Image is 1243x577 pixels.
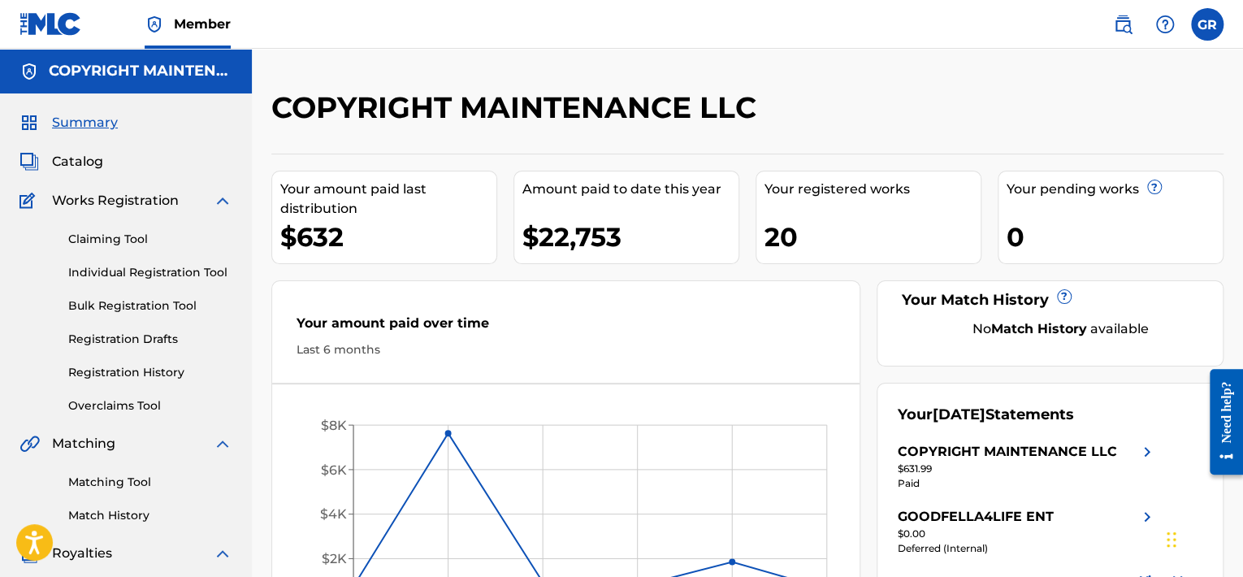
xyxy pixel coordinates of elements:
[145,15,164,34] img: Top Rightsholder
[522,219,738,255] div: $22,753
[1167,515,1176,564] div: Drag
[52,191,179,210] span: Works Registration
[1113,15,1133,34] img: search
[320,506,347,522] tspan: $4K
[68,397,232,414] a: Overclaims Tool
[1007,219,1223,255] div: 0
[52,152,103,171] span: Catalog
[52,113,118,132] span: Summary
[19,113,118,132] a: SummarySummary
[49,62,232,80] h5: COPYRIGHT MAINTENANCE LLC
[19,434,40,453] img: Matching
[321,462,347,477] tspan: $6K
[898,442,1157,491] a: COPYRIGHT MAINTENANCE LLCright chevron icon$631.99Paid
[933,406,985,423] span: [DATE]
[1191,8,1224,41] div: User Menu
[1198,357,1243,488] iframe: Resource Center
[68,474,232,491] a: Matching Tool
[1149,8,1181,41] div: Help
[1155,15,1175,34] img: help
[764,219,981,255] div: 20
[174,15,231,33] span: Member
[918,319,1202,339] div: No available
[19,62,39,81] img: Accounts
[297,341,835,358] div: Last 6 months
[898,462,1157,476] div: $631.99
[991,321,1087,336] strong: Match History
[68,507,232,524] a: Match History
[68,331,232,348] a: Registration Drafts
[764,180,981,199] div: Your registered works
[1058,290,1071,303] span: ?
[898,507,1157,556] a: GOODFELLA4LIFE ENTright chevron icon$0.00Deferred (Internal)
[1007,180,1223,199] div: Your pending works
[280,180,496,219] div: Your amount paid last distribution
[322,551,347,566] tspan: $2K
[19,12,82,36] img: MLC Logo
[297,314,835,341] div: Your amount paid over time
[68,231,232,248] a: Claiming Tool
[271,89,764,126] h2: COPYRIGHT MAINTENANCE LLC
[898,476,1157,491] div: Paid
[213,434,232,453] img: expand
[1162,499,1243,577] iframe: Chat Widget
[1137,442,1157,462] img: right chevron icon
[280,219,496,255] div: $632
[898,541,1157,556] div: Deferred (Internal)
[19,191,41,210] img: Works Registration
[68,297,232,315] a: Bulk Registration Tool
[52,544,112,563] span: Royalties
[19,152,103,171] a: CatalogCatalog
[1148,180,1161,193] span: ?
[68,364,232,381] a: Registration History
[898,442,1117,462] div: COPYRIGHT MAINTENANCE LLC
[321,418,347,433] tspan: $8K
[213,191,232,210] img: expand
[1107,8,1139,41] a: Public Search
[19,113,39,132] img: Summary
[1137,507,1157,527] img: right chevron icon
[213,544,232,563] img: expand
[898,507,1054,527] div: GOODFELLA4LIFE ENT
[52,434,115,453] span: Matching
[898,289,1202,311] div: Your Match History
[898,527,1157,541] div: $0.00
[898,404,1074,426] div: Your Statements
[19,152,39,171] img: Catalog
[522,180,738,199] div: Amount paid to date this year
[68,264,232,281] a: Individual Registration Tool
